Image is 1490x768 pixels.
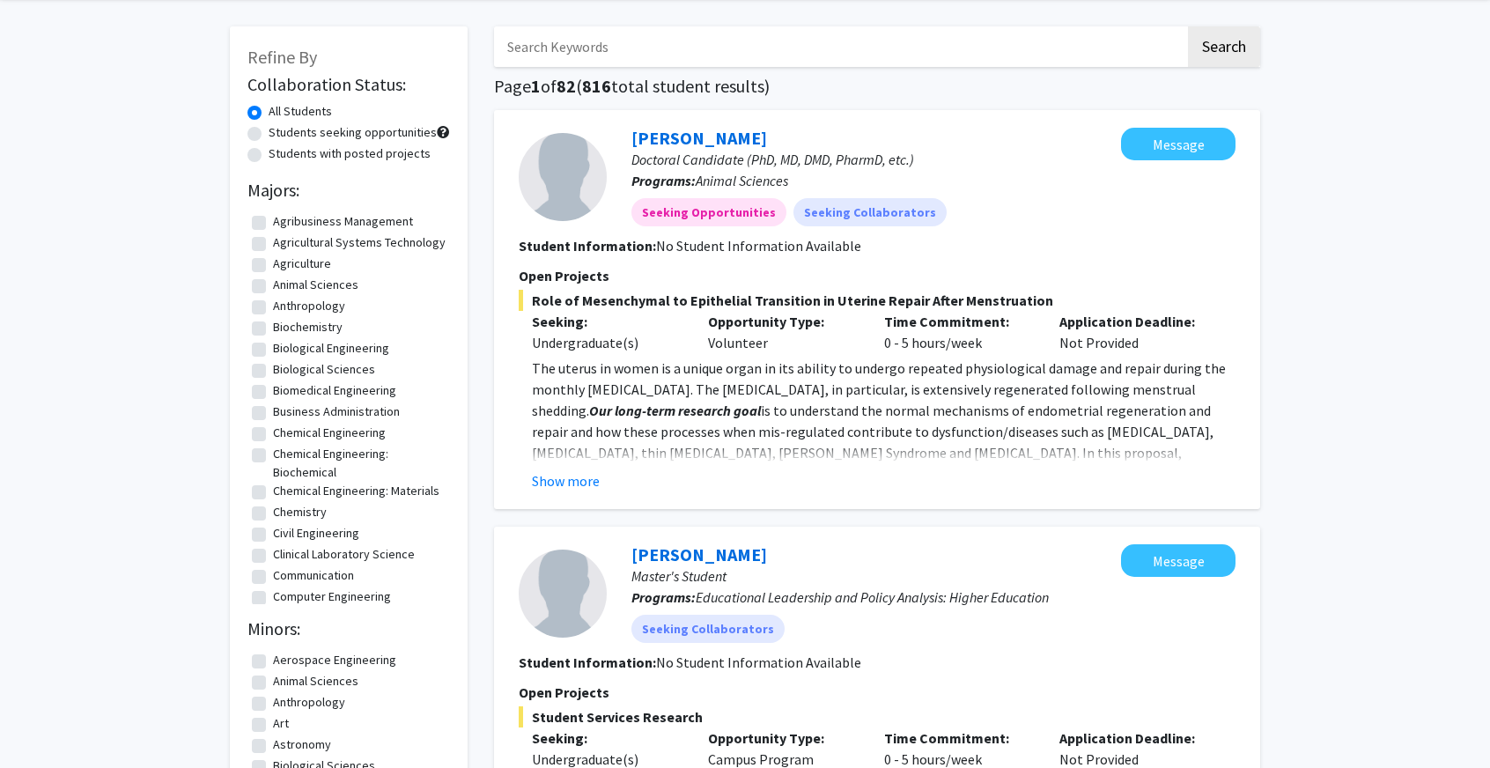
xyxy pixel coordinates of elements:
[273,233,446,252] label: Agricultural Systems Technology
[273,524,359,543] label: Civil Engineering
[631,543,767,565] a: [PERSON_NAME]
[519,683,609,701] span: Open Projects
[708,727,858,749] p: Opportunity Type:
[1046,311,1222,353] div: Not Provided
[532,727,682,749] p: Seeking:
[519,237,656,255] b: Student Information:
[1121,544,1236,577] button: Message Evan White
[273,445,446,482] label: Chemical Engineering: Biochemical
[273,212,413,231] label: Agribusiness Management
[519,706,1236,727] span: Student Services Research
[273,693,345,712] label: Anthropology
[269,144,431,163] label: Students with posted projects
[631,588,696,606] b: Programs:
[494,76,1260,97] h1: Page of ( total student results)
[273,545,415,564] label: Clinical Laboratory Science
[273,672,358,690] label: Animal Sciences
[884,727,1034,749] p: Time Commitment:
[273,339,389,358] label: Biological Engineering
[269,123,437,142] label: Students seeking opportunities
[696,172,788,189] span: Animal Sciences
[269,102,332,121] label: All Students
[695,311,871,353] div: Volunteer
[247,74,450,95] h2: Collaboration Status:
[273,482,439,500] label: Chemical Engineering: Materials
[532,358,1236,527] p: The uterus in women is a unique organ in its ability to undergo repeated physiological damage and...
[1188,26,1260,67] button: Search
[631,198,786,226] mat-chip: Seeking Opportunities
[247,46,317,68] span: Refine By
[1059,727,1209,749] p: Application Deadline:
[273,735,331,754] label: Astronomy
[708,311,858,332] p: Opportunity Type:
[247,180,450,201] h2: Majors:
[532,470,600,491] button: Show more
[273,255,331,273] label: Agriculture
[273,424,386,442] label: Chemical Engineering
[532,311,682,332] p: Seeking:
[532,332,682,353] div: Undergraduate(s)
[273,587,391,606] label: Computer Engineering
[273,297,345,315] label: Anthropology
[273,381,396,400] label: Biomedical Engineering
[631,615,785,643] mat-chip: Seeking Collaborators
[273,318,343,336] label: Biochemistry
[273,651,396,669] label: Aerospace Engineering
[273,566,354,585] label: Communication
[247,618,450,639] h2: Minors:
[871,311,1047,353] div: 0 - 5 hours/week
[589,402,761,419] em: Our long-term research goal
[793,198,947,226] mat-chip: Seeking Collaborators
[519,267,609,284] span: Open Projects
[273,714,289,733] label: Art
[273,360,375,379] label: Biological Sciences
[13,689,75,755] iframe: Chat
[519,654,656,671] b: Student Information:
[631,172,696,189] b: Programs:
[494,26,1185,67] input: Search Keywords
[696,588,1049,606] span: Educational Leadership and Policy Analysis: Higher Education
[656,237,861,255] span: No Student Information Available
[656,654,861,671] span: No Student Information Available
[631,127,767,149] a: [PERSON_NAME]
[519,290,1236,311] span: Role of Mesenchymal to Epithelial Transition in Uterine Repair After Menstruation
[631,151,914,168] span: Doctoral Candidate (PhD, MD, DMD, PharmD, etc.)
[531,75,541,97] span: 1
[884,311,1034,332] p: Time Commitment:
[273,276,358,294] label: Animal Sciences
[273,503,327,521] label: Chemistry
[1059,311,1209,332] p: Application Deadline:
[1121,128,1236,160] button: Message Marissa LaMartina
[582,75,611,97] span: 816
[557,75,576,97] span: 82
[273,402,400,421] label: Business Administration
[631,567,727,585] span: Master's Student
